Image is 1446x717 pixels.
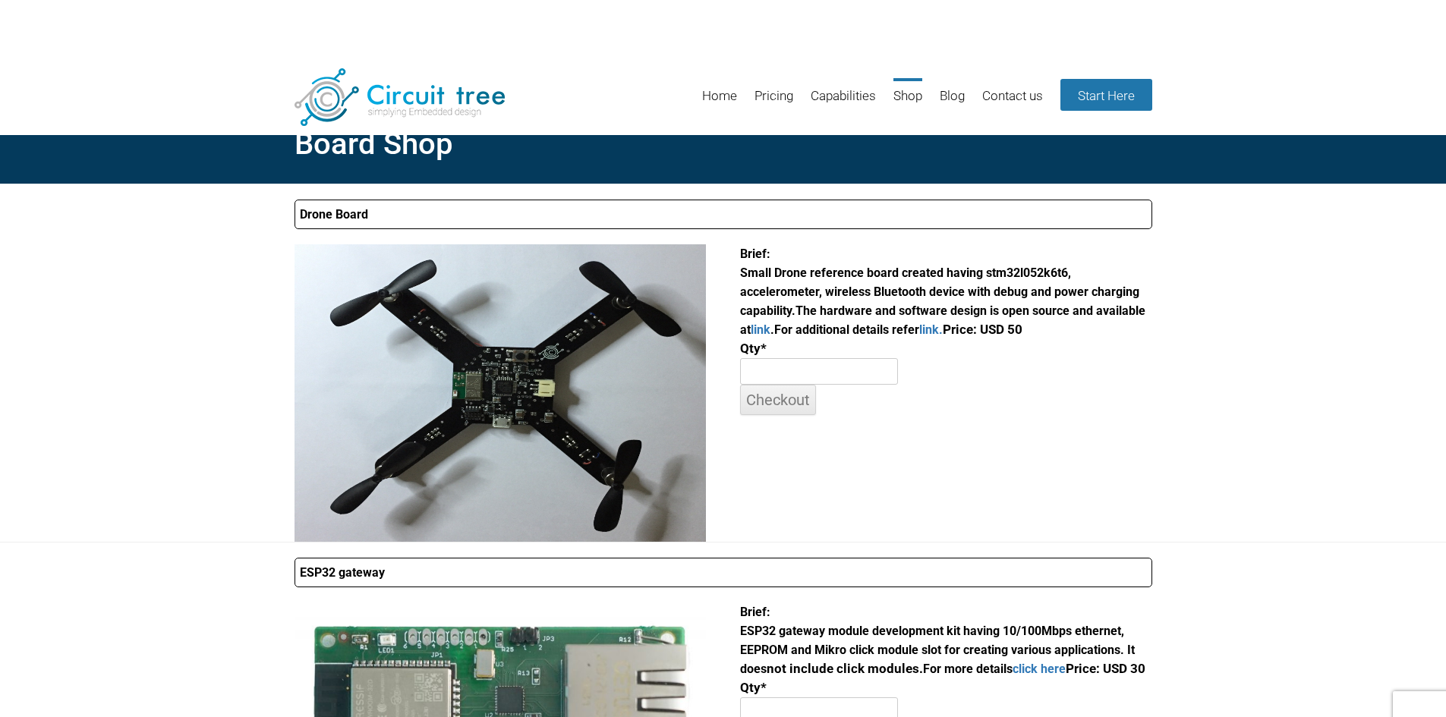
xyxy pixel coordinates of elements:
[740,385,816,414] input: Checkout
[919,322,943,337] a: link.
[740,303,1145,337] span: The hardware and software design is open source and available at .
[755,78,793,127] a: Pricing
[940,78,965,127] a: Blog
[1013,662,1066,676] a: click here
[893,78,922,127] a: Shop
[740,605,1135,676] span: ESP32 gateway module development kit having 10/100Mbps ethernet, EEPROM and Mikro click module sl...
[740,244,1151,415] div: Price: USD 50 Qty
[295,118,1152,171] h2: Board Shop
[811,78,876,127] a: Capabilities
[751,322,770,337] a: link
[1060,79,1152,111] a: Start Here
[295,200,1152,229] summary: Drone Board
[740,605,770,619] span: Brief:
[702,78,737,127] a: Home
[923,662,1066,676] span: For more details
[982,78,1043,127] a: Contact us
[740,247,1139,318] span: Brief: Small Drone reference board created having stm32l052k6t6, accelerometer, wireless Bluetoot...
[774,322,943,337] span: For additional details refer
[295,558,1152,587] summary: ESP32 gateway
[295,68,505,126] img: Circuit Tree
